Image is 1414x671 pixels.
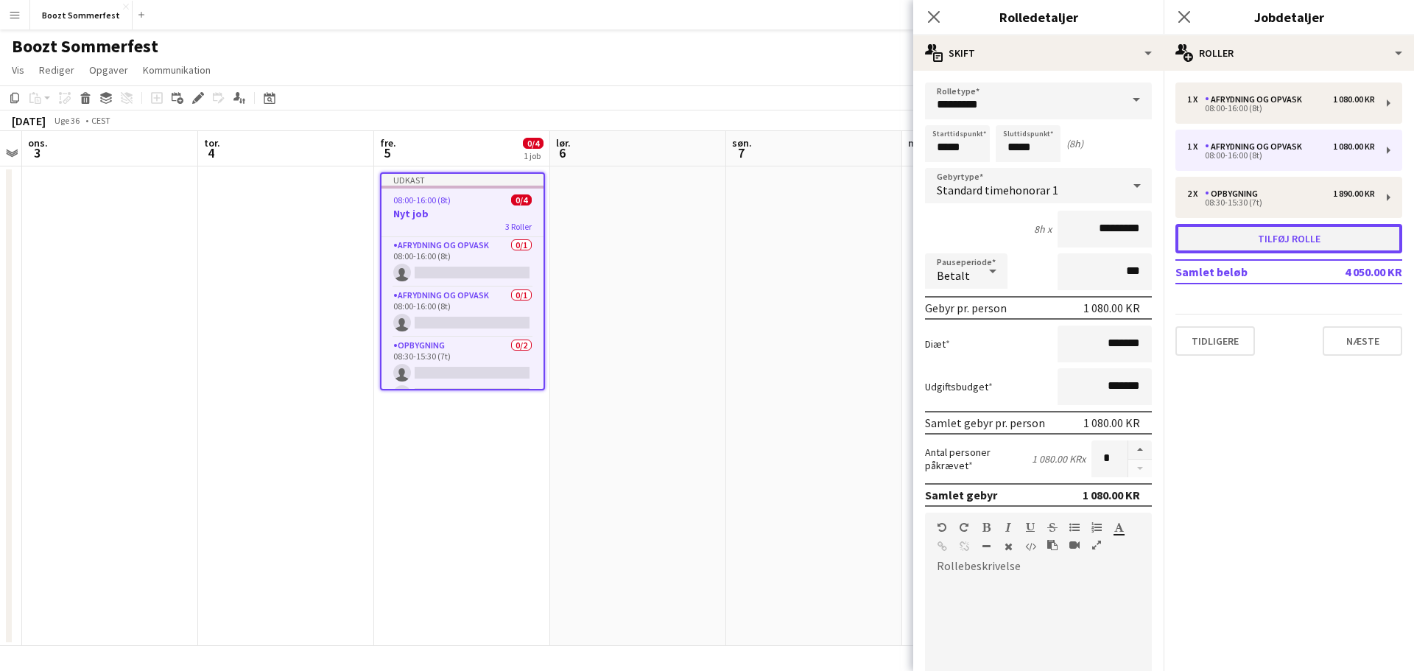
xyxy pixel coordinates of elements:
[1114,521,1124,533] button: Tekstfarve
[913,35,1164,71] div: Skift
[1034,222,1052,236] div: 8h x
[524,150,543,161] div: 1 job
[49,115,85,126] span: Uge 36
[26,144,48,161] span: 3
[1128,440,1152,460] button: Forøg
[393,194,451,205] span: 08:00-16:00 (8t)
[143,63,211,77] span: Kommunikation
[204,136,220,150] span: tor.
[1164,35,1414,71] div: Roller
[981,521,991,533] button: Fed
[1187,94,1205,105] div: 1 x
[981,541,991,552] button: Vandret linje
[1205,94,1308,105] div: Afrydning og opvask
[1175,260,1318,284] td: Samlet beløb
[505,221,532,232] span: 3 Roller
[1318,260,1403,284] td: 4 050.00 KR
[1175,224,1402,253] button: Tilføj rolle
[908,136,932,150] span: man.
[381,207,544,220] h3: Nyt job
[378,144,396,161] span: 5
[511,194,532,205] span: 0/4
[1083,415,1140,430] div: 1 080.00 KR
[925,415,1045,430] div: Samlet gebyr pr. person
[959,521,969,533] button: Gentag
[937,521,947,533] button: Fortryd
[1047,521,1058,533] button: Gennemstreget
[925,488,997,502] div: Samlet gebyr
[1091,521,1102,533] button: Ordnet liste
[381,337,544,409] app-card-role: Opbygning0/208:30-15:30 (7t)
[83,60,134,80] a: Opgaver
[28,136,48,150] span: ons.
[89,63,128,77] span: Opgaver
[33,60,80,80] a: Rediger
[913,7,1164,27] h3: Rolledetaljer
[1069,521,1080,533] button: Uordnet liste
[1205,141,1308,152] div: Afrydning og opvask
[1091,539,1102,551] button: Fuld skærm
[380,172,545,390] app-job-card: Udkast08:00-16:00 (8t)0/4Nyt job3 RollerAfrydning og opvask0/108:00-16:00 (8t) Afrydning og opvas...
[1187,152,1375,159] div: 08:00-16:00 (8t)
[1187,105,1375,112] div: 08:00-16:00 (8t)
[1205,189,1264,199] div: Opbygning
[937,183,1058,197] span: Standard timehonorar 1
[12,113,46,128] div: [DATE]
[39,63,74,77] span: Rediger
[1047,539,1058,551] button: Sæt ind som almindelig tekst
[6,60,30,80] a: Vis
[556,136,571,150] span: lør.
[1333,189,1375,199] div: 1 890.00 KR
[1333,141,1375,152] div: 1 080.00 KR
[523,138,544,149] span: 0/4
[12,35,158,57] h1: Boozt Sommerfest
[1083,301,1140,315] div: 1 080.00 KR
[925,446,1032,472] label: Antal personer påkrævet
[1003,521,1013,533] button: Kursiv
[1187,141,1205,152] div: 1 x
[1083,488,1140,502] div: 1 080.00 KR
[12,63,24,77] span: Vis
[30,1,133,29] button: Boozt Sommerfest
[925,301,1007,315] div: Gebyr pr. person
[925,380,993,393] label: Udgiftsbudget
[732,136,752,150] span: søn.
[1025,541,1035,552] button: HTML-kode
[381,237,544,287] app-card-role: Afrydning og opvask0/108:00-16:00 (8t)
[937,268,970,283] span: Betalt
[1187,189,1205,199] div: 2 x
[1032,452,1086,466] div: 1 080.00 KR x
[137,60,217,80] a: Kommunikation
[925,337,950,351] label: Diæt
[1164,7,1414,27] h3: Jobdetaljer
[91,115,110,126] div: CEST
[1333,94,1375,105] div: 1 080.00 KR
[730,144,752,161] span: 7
[1187,199,1375,206] div: 08:30-15:30 (7t)
[202,144,220,161] span: 4
[1066,137,1083,150] div: (8h)
[381,174,544,186] div: Udkast
[1323,326,1402,356] button: Næste
[906,144,932,161] span: 8
[381,287,544,337] app-card-role: Afrydning og opvask0/108:00-16:00 (8t)
[1069,539,1080,551] button: Indsæt video
[1025,521,1035,533] button: Understregning
[380,136,396,150] span: fre.
[554,144,571,161] span: 6
[1175,326,1255,356] button: Tidligere
[1003,541,1013,552] button: Ryd formatering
